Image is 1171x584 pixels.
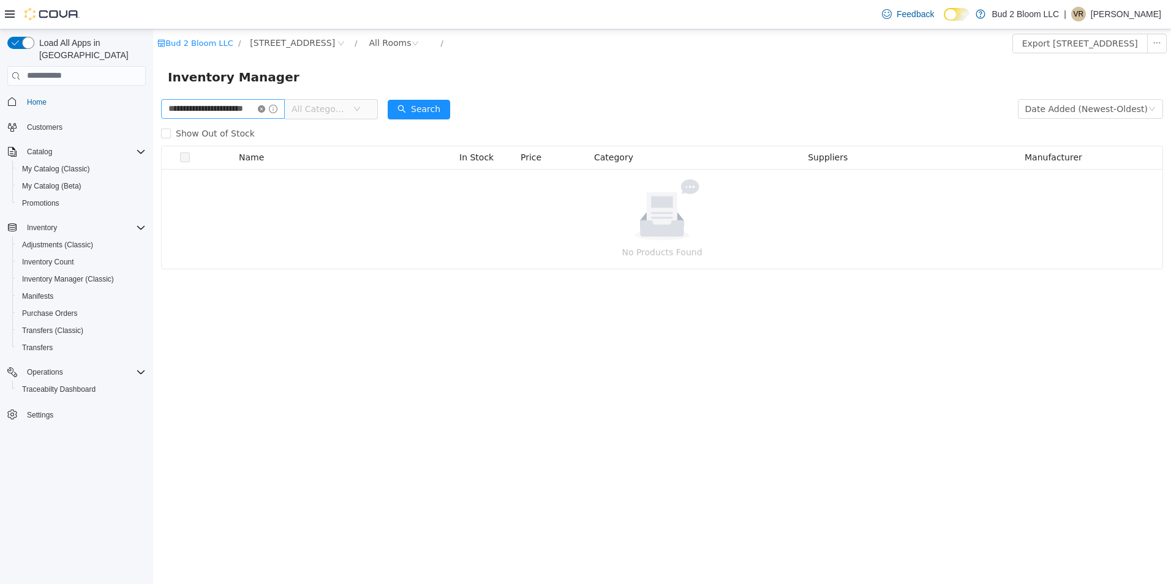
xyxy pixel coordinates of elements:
[17,255,79,269] a: Inventory Count
[22,406,146,422] span: Settings
[216,4,258,23] div: All Rooms
[235,70,297,90] button: icon: searchSearch
[944,8,970,21] input: Dark Mode
[22,144,57,159] button: Catalog
[897,8,934,20] span: Feedback
[22,291,53,301] span: Manifests
[17,162,95,176] a: My Catalog (Classic)
[17,272,146,286] span: Inventory Manager (Classic)
[27,367,63,377] span: Operations
[17,162,146,176] span: My Catalog (Classic)
[12,253,151,271] button: Inventory Count
[22,384,96,394] span: Traceabilty Dashboard
[34,37,146,61] span: Load All Apps in [GEOGRAPHIC_DATA]
[22,164,90,174] span: My Catalog (Classic)
[22,408,58,422] a: Settings
[17,306,83,321] a: Purchase Orders
[859,4,995,24] button: Export [STREET_ADDRESS]
[18,99,107,109] span: Show Out of Stock
[994,4,1014,24] button: icon: ellipsis
[22,198,59,208] span: Promotions
[22,181,81,191] span: My Catalog (Beta)
[27,223,57,233] span: Inventory
[22,220,62,235] button: Inventory
[17,306,146,321] span: Purchase Orders
[22,257,74,267] span: Inventory Count
[17,323,146,338] span: Transfers (Classic)
[877,2,939,26] a: Feedback
[22,120,67,135] a: Customers
[17,382,146,397] span: Traceabilty Dashboard
[17,289,58,304] a: Manifests
[306,123,341,133] span: In Stock
[27,122,62,132] span: Customers
[1091,7,1161,21] p: [PERSON_NAME]
[12,322,151,339] button: Transfers (Classic)
[17,238,146,252] span: Adjustments (Classic)
[22,343,53,353] span: Transfers
[22,94,146,110] span: Home
[12,305,151,322] button: Purchase Orders
[22,144,146,159] span: Catalog
[17,340,146,355] span: Transfers
[17,196,64,211] a: Promotions
[1064,7,1066,21] p: |
[27,147,52,157] span: Catalog
[17,179,86,193] a: My Catalog (Beta)
[992,7,1059,21] p: Bud 2 Bloom LLC
[86,123,111,133] span: Name
[17,340,58,355] a: Transfers
[17,323,88,338] a: Transfers (Classic)
[2,405,151,423] button: Settings
[12,178,151,195] button: My Catalog (Beta)
[2,364,151,381] button: Operations
[872,70,995,89] div: Date Added (Newest-Oldest)
[441,123,480,133] span: Category
[12,339,151,356] button: Transfers
[17,179,146,193] span: My Catalog (Beta)
[12,381,151,398] button: Traceabilty Dashboard
[17,196,146,211] span: Promotions
[22,365,68,380] button: Operations
[27,410,53,420] span: Settings
[22,326,83,335] span: Transfers (Classic)
[17,255,146,269] span: Inventory Count
[17,238,98,252] a: Adjustments (Classic)
[17,382,100,397] a: Traceabilty Dashboard
[22,240,93,250] span: Adjustments (Classic)
[4,10,12,18] i: icon: shop
[2,143,151,160] button: Catalog
[995,76,1003,84] i: icon: down
[22,119,146,135] span: Customers
[116,75,124,84] i: icon: info-circle
[655,123,695,133] span: Suppliers
[22,274,114,284] span: Inventory Manager (Classic)
[2,93,151,111] button: Home
[12,195,151,212] button: Promotions
[288,9,290,18] span: /
[1074,7,1084,21] span: VR
[23,216,995,230] p: No Products Found
[17,272,119,286] a: Inventory Manager (Classic)
[97,7,182,20] span: 123 Ledgewood Ave
[2,118,151,136] button: Customers
[200,76,208,84] i: icon: down
[872,123,929,133] span: Manufacturer
[85,9,88,18] span: /
[17,289,146,304] span: Manifests
[12,236,151,253] button: Adjustments (Classic)
[12,160,151,178] button: My Catalog (Classic)
[367,123,388,133] span: Price
[27,97,47,107] span: Home
[2,219,151,236] button: Inventory
[138,73,194,86] span: All Categories
[7,88,146,455] nav: Complex example
[201,9,204,18] span: /
[22,95,51,110] a: Home
[12,271,151,288] button: Inventory Manager (Classic)
[15,38,154,58] span: Inventory Manager
[4,9,80,18] a: icon: shopBud 2 Bloom LLC
[22,220,146,235] span: Inventory
[1071,7,1086,21] div: Valerie Richards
